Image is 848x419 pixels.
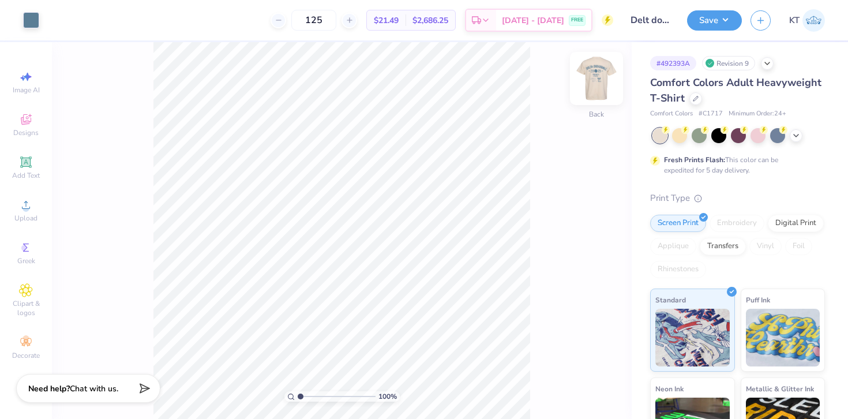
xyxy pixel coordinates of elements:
span: Neon Ink [655,383,684,395]
span: Upload [14,214,37,223]
strong: Fresh Prints Flash: [664,155,725,164]
span: Add Text [12,171,40,180]
span: Chat with us. [70,383,118,394]
div: Embroidery [710,215,764,232]
div: Foil [785,238,812,255]
img: Standard [655,309,730,366]
span: Metallic & Glitter Ink [746,383,814,395]
div: Digital Print [768,215,824,232]
img: Puff Ink [746,309,820,366]
span: Image AI [13,85,40,95]
div: Print Type [650,192,825,205]
input: – – [291,10,336,31]
span: Clipart & logos [6,299,46,317]
div: Revision 9 [702,56,755,70]
img: Back [573,55,620,102]
span: Minimum Order: 24 + [729,109,786,119]
div: Vinyl [749,238,782,255]
img: Kaya Tong [802,9,825,32]
div: Back [589,109,604,119]
span: KT [789,14,800,27]
span: Decorate [12,351,40,360]
span: Comfort Colors Adult Heavyweight T-Shirt [650,76,821,105]
span: 100 % [378,391,397,402]
span: Comfort Colors [650,109,693,119]
span: Designs [13,128,39,137]
button: Save [687,10,742,31]
div: # 492393A [650,56,696,70]
strong: Need help? [28,383,70,394]
div: This color can be expedited for 5 day delivery. [664,155,806,175]
span: # C1717 [699,109,723,119]
span: $2,686.25 [412,14,448,27]
span: [DATE] - [DATE] [502,14,564,27]
span: $21.49 [374,14,399,27]
span: Greek [17,256,35,265]
span: FREE [571,16,583,24]
span: Standard [655,294,686,306]
div: Applique [650,238,696,255]
div: Screen Print [650,215,706,232]
a: KT [789,9,825,32]
input: Untitled Design [622,9,678,32]
div: Rhinestones [650,261,706,278]
div: Transfers [700,238,746,255]
span: Puff Ink [746,294,770,306]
